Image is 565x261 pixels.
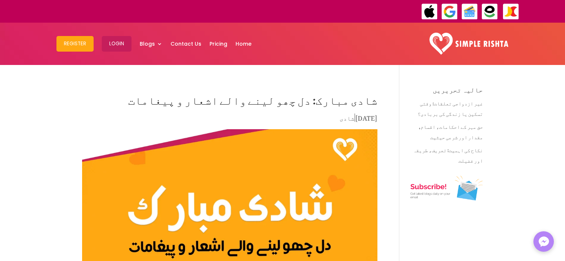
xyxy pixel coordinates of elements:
span: [DATE] [355,109,377,124]
img: Credit Cards [461,3,478,20]
a: Contact Us [171,25,201,63]
a: غیر ازدواجی تعلقات: وقتی تسکین یا زندگی کی بربادی؟ [418,95,483,119]
button: Login [102,36,131,52]
a: حق مہر کے احکامات، اقسام, مقدار اور شرعی حیثیت [419,119,483,142]
a: Login [102,25,131,63]
h4: حالیہ تحریریں [410,87,483,97]
img: Messenger [536,234,551,249]
a: Home [236,25,251,63]
a: Blogs [140,25,162,63]
a: Register [56,25,94,63]
button: Register [56,36,94,52]
img: ApplePay-icon [421,3,438,20]
img: JazzCash-icon [503,3,519,20]
img: EasyPaisa-icon [481,3,498,20]
p: | [82,112,377,127]
a: نکاح کی اہمیت: تعریف، طریقہ اور فضیلت [413,142,483,166]
a: شادی [340,109,354,124]
h1: شادی مبارک: دل چھو لینے والے اشعار و پیغامات [82,87,377,112]
img: GooglePay-icon [441,3,458,20]
a: Pricing [210,25,227,63]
